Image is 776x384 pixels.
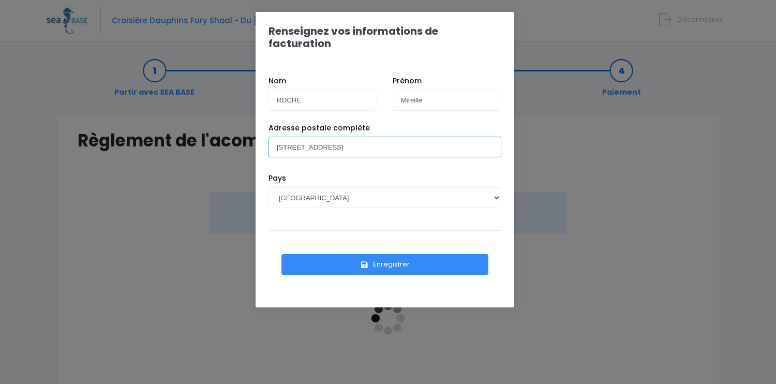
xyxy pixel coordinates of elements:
[268,123,370,134] label: Adresse postale complète
[268,173,286,184] label: Pays
[281,254,488,275] button: Enregistrer
[268,76,286,86] label: Nom
[268,25,501,50] h1: Renseignez vos informations de facturation
[393,76,422,86] label: Prénom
